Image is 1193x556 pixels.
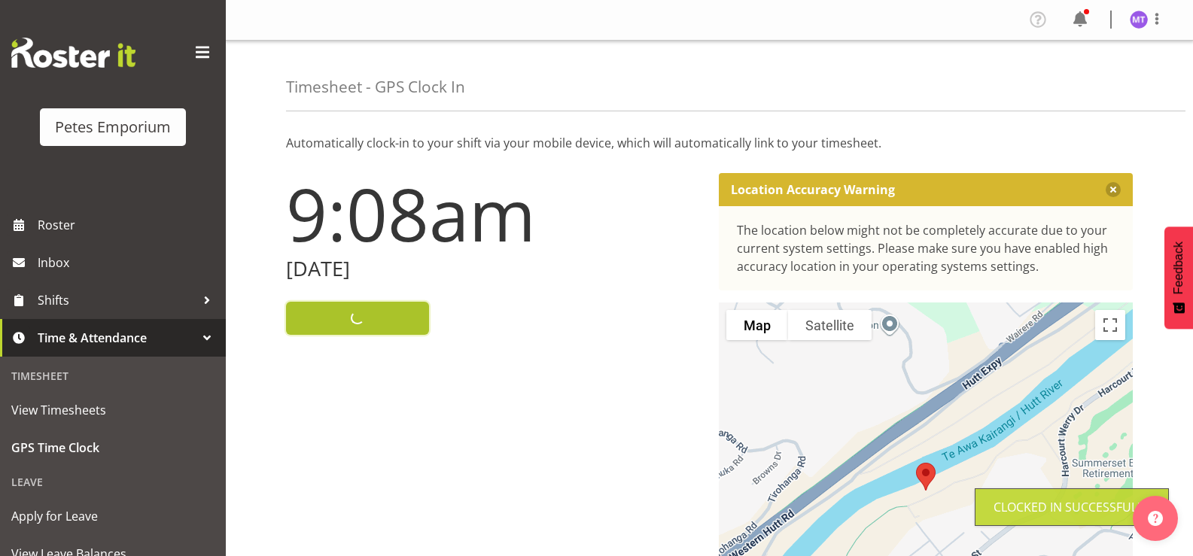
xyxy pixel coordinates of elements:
[55,116,171,138] div: Petes Emporium
[11,399,215,421] span: View Timesheets
[4,429,222,466] a: GPS Time Clock
[788,310,872,340] button: Show satellite imagery
[994,498,1150,516] div: Clocked in Successfully
[737,221,1115,275] div: The location below might not be completely accurate due to your current system settings. Please m...
[1164,226,1193,329] button: Feedback - Show survey
[38,214,218,236] span: Roster
[11,436,215,459] span: GPS Time Clock
[11,505,215,527] span: Apply for Leave
[286,257,701,281] h2: [DATE]
[4,391,222,429] a: View Timesheets
[4,497,222,535] a: Apply for Leave
[1148,511,1163,526] img: help-xxl-2.png
[11,38,135,68] img: Rosterit website logo
[731,182,895,197] p: Location Accuracy Warning
[726,310,788,340] button: Show street map
[38,289,196,311] span: Shifts
[4,360,222,391] div: Timesheet
[1130,11,1148,29] img: mya-taupawa-birkhead5814.jpg
[1106,182,1121,197] button: Close message
[38,327,196,349] span: Time & Attendance
[286,134,1133,152] p: Automatically clock-in to your shift via your mobile device, which will automatically link to you...
[1095,310,1125,340] button: Toggle fullscreen view
[286,173,701,254] h1: 9:08am
[286,78,465,96] h4: Timesheet - GPS Clock In
[1172,242,1185,294] span: Feedback
[38,251,218,274] span: Inbox
[4,466,222,497] div: Leave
